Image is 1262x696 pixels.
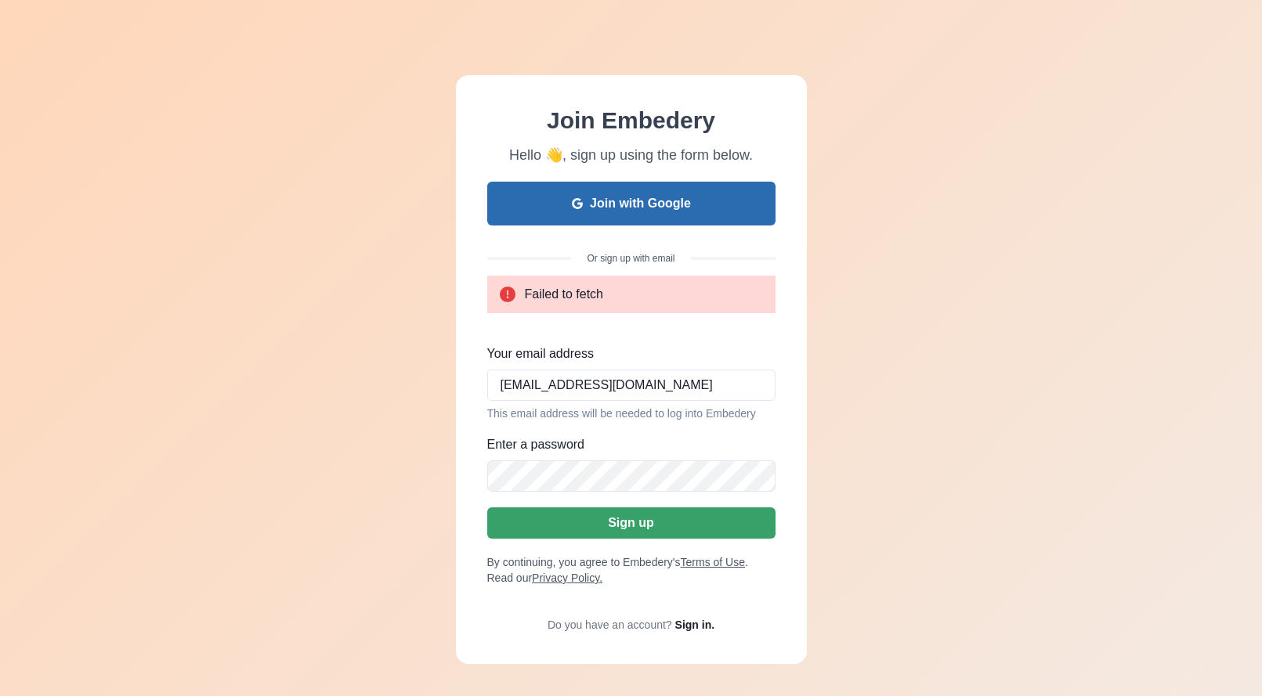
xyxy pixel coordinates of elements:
[571,252,690,265] span: Or sign up with email
[487,554,776,586] p: By continuing, you agree to Embedery's . Read our
[487,435,766,454] label: Enter a password
[487,407,776,420] div: This email address will be needed to log into Embedery
[681,556,745,568] a: Terms of Use
[509,144,753,166] p: Hello 👋, sign up using the form below.
[675,618,715,631] a: Sign in.
[532,572,602,584] a: Privacy Policy.
[487,276,776,313] div: Failed to fetch
[509,106,753,135] h1: Join Embedery
[487,344,766,363] label: Your email address
[548,618,672,631] span: Do you have an account?
[487,507,776,539] button: Sign up
[487,182,776,225] button: Join with Google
